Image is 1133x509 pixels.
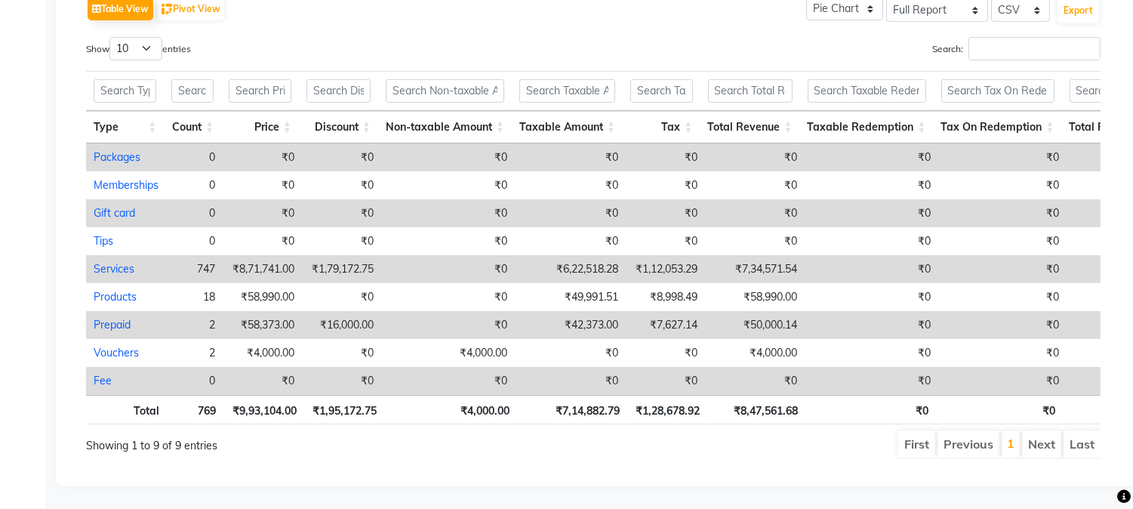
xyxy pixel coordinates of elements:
td: ₹1,12,053.29 [626,255,705,283]
td: ₹0 [705,199,805,227]
a: Prepaid [94,318,131,332]
td: ₹0 [223,227,302,255]
th: Price: activate to sort column ascending [221,111,299,143]
td: ₹0 [381,367,515,395]
a: Services [94,262,134,276]
td: 2 [166,339,223,367]
td: 0 [166,199,223,227]
td: ₹58,990.00 [223,283,302,311]
td: ₹0 [302,339,381,367]
td: 18 [166,283,223,311]
td: 747 [166,255,223,283]
td: ₹0 [805,171,938,199]
td: ₹0 [381,199,515,227]
th: ₹7,14,882.79 [518,395,628,424]
td: ₹0 [223,199,302,227]
th: ₹4,000.00 [384,395,518,424]
input: Search Taxable Amount [519,79,615,103]
th: Type: activate to sort column ascending [86,111,164,143]
th: Total Revenue: activate to sort column ascending [700,111,800,143]
a: Fee [94,374,112,387]
input: Search Count [171,79,214,103]
div: Showing 1 to 9 of 9 entries [86,429,496,454]
td: ₹0 [626,227,705,255]
td: ₹0 [302,283,381,311]
td: ₹50,000.14 [705,311,805,339]
td: ₹0 [381,227,515,255]
td: ₹8,998.49 [626,283,705,311]
td: ₹0 [302,227,381,255]
td: ₹0 [805,367,938,395]
input: Search Total Revenue [708,79,793,103]
td: ₹0 [938,171,1067,199]
td: ₹0 [223,171,302,199]
a: Vouchers [94,346,139,359]
td: ₹0 [705,367,805,395]
td: ₹0 [805,227,938,255]
td: ₹0 [938,283,1067,311]
a: Products [94,290,137,304]
td: ₹0 [302,367,381,395]
td: ₹0 [805,283,938,311]
th: 769 [167,395,224,424]
td: ₹0 [626,171,705,199]
td: ₹0 [626,367,705,395]
a: Packages [94,150,140,164]
td: ₹0 [938,367,1067,395]
th: ₹1,28,678.92 [627,395,707,424]
td: ₹0 [705,171,805,199]
select: Showentries [109,37,162,60]
th: Non-taxable Amount: activate to sort column ascending [378,111,512,143]
td: ₹0 [302,143,381,171]
td: ₹0 [381,311,515,339]
td: ₹4,000.00 [705,339,805,367]
td: ₹58,373.00 [223,311,302,339]
td: ₹6,22,518.28 [515,255,626,283]
td: ₹0 [515,367,626,395]
input: Search Type [94,79,156,103]
td: 0 [166,227,223,255]
th: Tax: activate to sort column ascending [623,111,700,143]
img: pivot.png [162,4,173,15]
td: ₹0 [626,143,705,171]
td: 0 [166,367,223,395]
input: Search Tax [630,79,692,103]
input: Search Tax On Redemption [941,79,1054,103]
input: Search Non-taxable Amount [386,79,504,103]
td: ₹0 [302,171,381,199]
td: ₹0 [938,199,1067,227]
label: Show entries [86,37,191,60]
td: ₹0 [938,339,1067,367]
th: ₹0 [937,395,1064,424]
td: ₹8,71,741.00 [223,255,302,283]
a: 1 [1007,436,1014,451]
td: ₹0 [938,227,1067,255]
th: Count: activate to sort column ascending [164,111,221,143]
th: Tax On Redemption: activate to sort column ascending [934,111,1062,143]
a: Gift card [94,206,135,220]
td: ₹0 [626,199,705,227]
td: 0 [166,143,223,171]
th: ₹0 [806,395,937,424]
td: ₹0 [302,199,381,227]
td: ₹0 [223,367,302,395]
td: ₹0 [938,255,1067,283]
td: 2 [166,311,223,339]
label: Search: [932,37,1101,60]
th: Total [86,395,167,424]
td: ₹7,627.14 [626,311,705,339]
a: Memberships [94,178,159,192]
td: ₹0 [705,227,805,255]
td: ₹0 [938,311,1067,339]
td: ₹42,373.00 [515,311,626,339]
td: 0 [166,171,223,199]
td: ₹0 [381,255,515,283]
td: ₹0 [515,171,626,199]
td: ₹4,000.00 [223,339,302,367]
td: ₹0 [805,143,938,171]
input: Search: [968,37,1101,60]
td: ₹0 [705,143,805,171]
a: Tips [94,234,113,248]
td: ₹0 [381,143,515,171]
th: ₹8,47,561.68 [707,395,805,424]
